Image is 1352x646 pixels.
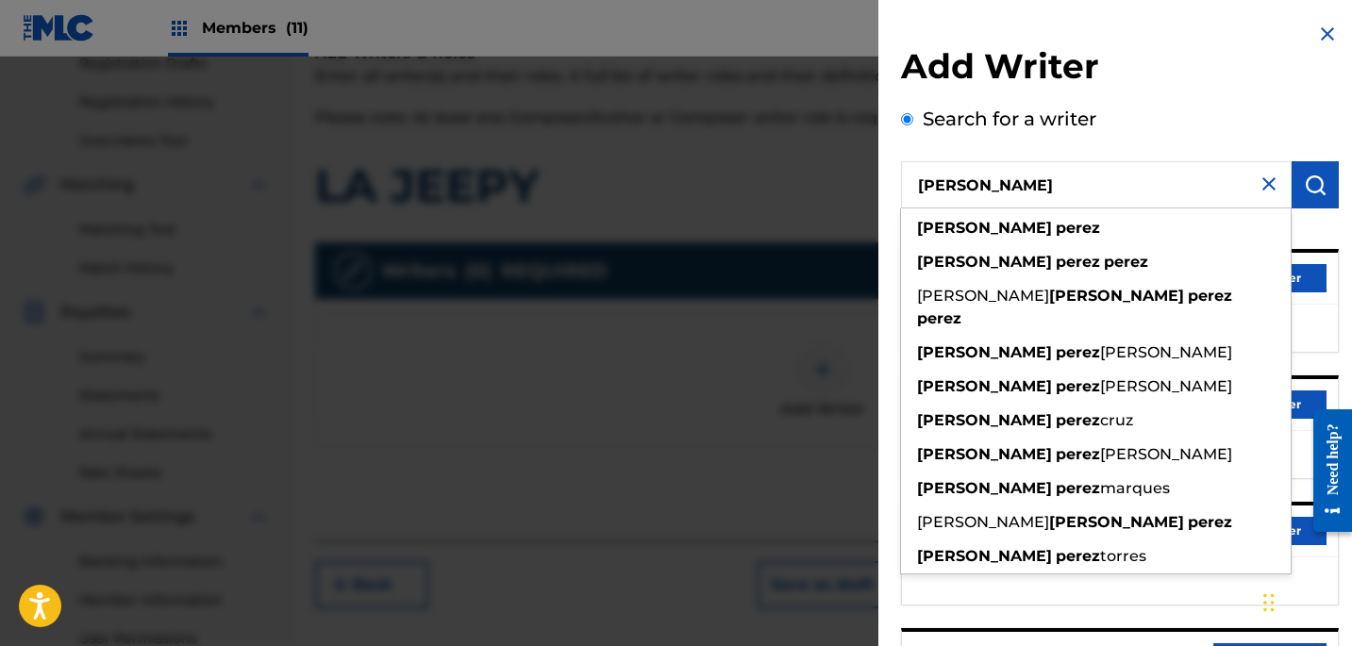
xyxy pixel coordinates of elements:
strong: perez [1056,219,1100,237]
span: [PERSON_NAME] [1100,377,1232,395]
strong: perez [917,309,961,327]
span: [PERSON_NAME] [917,287,1049,305]
strong: [PERSON_NAME] [917,253,1052,271]
strong: [PERSON_NAME] [917,343,1052,361]
span: torres [1100,547,1146,565]
span: Members [202,17,309,39]
span: [PERSON_NAME] [1100,343,1232,361]
strong: perez [1188,287,1232,305]
h2: Add Writer [901,45,1339,93]
strong: perez [1056,377,1100,395]
span: marques [1100,479,1170,497]
input: Search writer's name or IPI Number [901,161,1292,208]
strong: perez [1056,479,1100,497]
strong: [PERSON_NAME] [917,479,1052,497]
strong: perez [1056,343,1100,361]
iframe: Resource Center [1299,395,1352,547]
span: [PERSON_NAME] [1100,445,1232,463]
strong: [PERSON_NAME] [1049,513,1184,531]
img: MLC Logo [23,14,95,41]
img: close [1258,173,1280,195]
img: Search Works [1304,174,1327,196]
span: (11) [286,19,309,37]
strong: perez [1188,513,1232,531]
strong: perez [1104,253,1148,271]
strong: perez [1056,411,1100,429]
strong: [PERSON_NAME] [917,445,1052,463]
label: Search for a writer [923,108,1096,130]
strong: perez [1056,547,1100,565]
strong: [PERSON_NAME] [917,219,1052,237]
strong: perez [1056,445,1100,463]
iframe: Chat Widget [1258,555,1352,646]
span: cruz [1100,411,1133,429]
strong: [PERSON_NAME] [917,411,1052,429]
strong: [PERSON_NAME] [1049,287,1184,305]
div: Drag [1263,574,1275,631]
strong: perez [1056,253,1100,271]
strong: [PERSON_NAME] [917,377,1052,395]
img: Top Rightsholders [168,17,191,40]
span: [PERSON_NAME] [917,513,1049,531]
strong: [PERSON_NAME] [917,547,1052,565]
